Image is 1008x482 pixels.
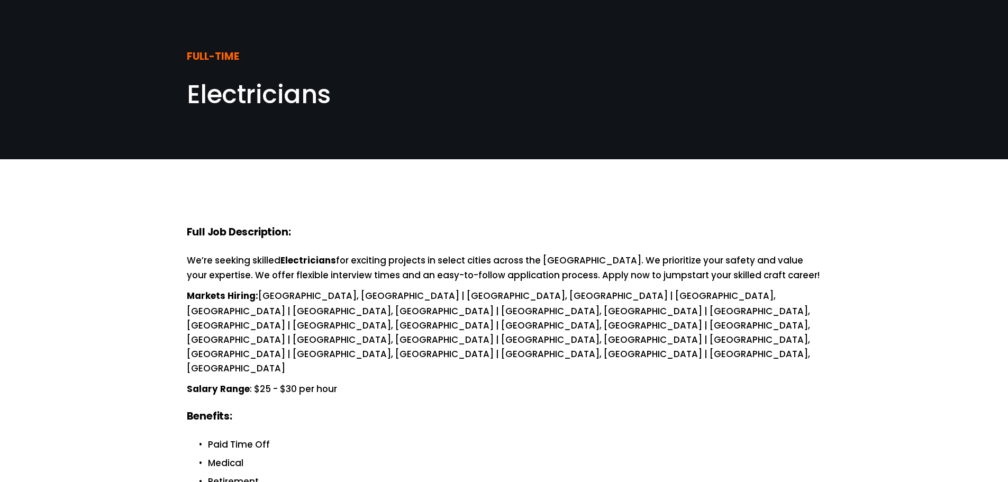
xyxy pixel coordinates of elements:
[208,456,822,470] p: Medical
[187,382,822,397] p: : $25 - $30 per hour
[187,382,250,397] strong: Salary Range
[187,289,822,375] p: [GEOGRAPHIC_DATA], [GEOGRAPHIC_DATA] | [GEOGRAPHIC_DATA], [GEOGRAPHIC_DATA] | [GEOGRAPHIC_DATA], ...
[187,253,822,283] p: We’re seeking skilled for exciting projects in select cities across the [GEOGRAPHIC_DATA]. We pri...
[187,408,232,426] strong: Benefits:
[187,49,239,66] strong: FULL-TIME
[187,289,258,304] strong: Markets Hiring:
[187,77,331,112] span: Electricians
[187,224,291,242] strong: Full Job Description:
[280,253,336,269] strong: Electricians
[208,438,822,452] p: Paid Time Off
